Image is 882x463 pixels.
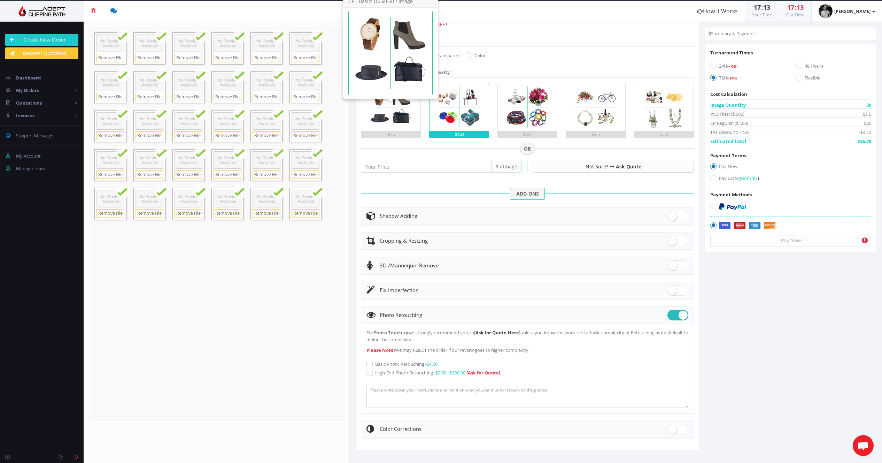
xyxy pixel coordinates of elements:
[366,347,395,353] strong: Please Note:
[510,188,545,200] span: ADD-ONS
[858,138,871,145] span: $26.78
[96,54,124,62] a: Remove File
[16,112,34,119] span: Invoices
[136,170,163,179] a: Remove File
[616,163,641,170] a: Ask Quote
[430,131,489,138] div: $1.0
[710,101,746,108] span: Image Quantity
[5,47,78,59] a: Request Quotation
[710,120,748,127] span: CP Regular: ($1.00)
[498,131,557,138] div: $2.0
[136,93,163,101] a: Remove File
[175,131,202,140] a: Remove File
[690,1,745,22] a: How It Works
[214,209,241,218] a: Remove File
[796,74,871,84] label: Flexible
[794,3,797,12] span: :
[466,370,500,376] a: [Ask for Quote]
[361,131,420,138] div: $0.5
[175,54,202,62] a: Remove File
[16,153,41,159] span: My Account
[719,222,776,229] img: Securely by Stripe
[640,83,688,131] img: 5.png
[136,131,163,140] a: Remove File
[786,12,804,18] small: Our Time
[253,131,280,140] a: Remove File
[380,287,419,294] span: Fix Imperfection
[436,21,447,28] span: TIFF !
[710,50,753,56] span: Turnaround Times
[710,111,744,117] span: PSD Files: ($0.05)
[175,170,202,179] a: Remove File
[572,83,619,131] img: 4.png
[16,87,39,93] span: My Orders
[366,369,688,376] label: High-End Photo Retouching -
[797,3,804,12] span: 13
[366,360,688,367] label: Basic Photo Retouching -
[214,93,241,101] a: Remove File
[710,191,752,198] span: Payment Methods
[634,131,694,138] div: $7.0
[253,170,280,179] a: Remove File
[754,3,761,12] span: 17
[366,329,688,343] p: For we strongly recommend you to unless you know the work is of a basic complexity of Retouching ...
[292,131,319,140] a: Remove File
[710,91,747,97] span: Cost Calculation
[175,93,202,101] a: Remove File
[466,52,486,59] label: Color
[710,175,871,184] label: Pay Later
[710,74,786,84] label: 72H
[796,62,871,72] label: 48 Hours
[96,131,124,140] a: Remove File
[727,76,737,81] span: (-15%)
[566,131,625,138] div: $3.5
[214,54,241,62] a: Remove File
[834,8,871,14] strong: [PERSON_NAME]
[361,161,492,173] input: Your Price
[16,75,41,81] span: Dashboard
[253,54,280,62] a: Remove File
[214,131,241,140] a: Remove File
[752,12,772,18] small: Your Time
[292,170,319,179] a: Remove File
[96,209,124,218] a: Remove File
[373,329,408,336] strong: Photo Touchup
[727,63,737,69] a: (+15%)
[474,329,520,336] strong: [ ]
[763,3,770,12] span: 13
[435,83,483,131] img: 2.png
[380,262,390,269] span: 3D /
[738,175,759,181] a: (Monthly)
[475,329,519,336] a: Ask for Quote Here
[812,1,882,22] a: [PERSON_NAME]
[380,311,422,318] span: Photo Retouching
[96,170,124,179] a: Remove File
[710,163,871,172] label: Pay Now
[727,64,737,69] span: (+15%)
[214,170,241,179] a: Remove File
[5,6,78,16] img: Adept Graphics
[380,425,421,432] span: Color Corrections
[761,3,763,12] span: :
[740,175,758,181] span: Monthly
[853,435,874,456] div: Open chat
[367,83,415,131] img: 1.png
[709,30,755,37] li: Summary & Payment
[366,347,688,354] p: We may REJECT the order if our review goes to higher complexity.
[292,93,319,101] a: Remove File
[136,54,163,62] a: Remove File
[710,152,746,159] span: Payment Terms
[710,62,786,72] label: 24H
[292,54,319,62] a: Remove File
[5,34,78,46] a: Create New Order
[380,262,439,269] span: Mannequin Remove
[819,4,833,18] img: 2a7d9c1af51d56f28e318c858d271b03
[16,100,42,106] span: Quotations
[719,203,746,210] img: PayPal
[427,361,438,367] span: $1.00
[520,143,535,155] span: OR
[435,370,465,376] span: $2.00 - $100.00
[710,129,749,136] span: TAT Discount: -15%
[253,209,280,218] a: Remove File
[292,209,319,218] a: Remove File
